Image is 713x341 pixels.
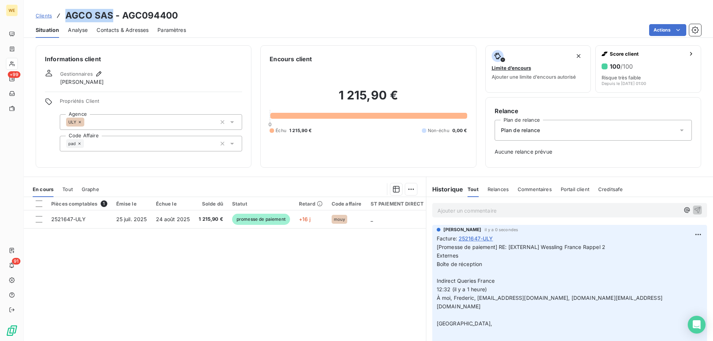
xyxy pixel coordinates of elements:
span: Aucune relance prévue [495,148,692,155]
span: Facture : [437,235,457,242]
h6: Encours client [270,55,312,63]
span: +99 [8,71,20,78]
h2: 1 215,90 € [270,88,467,110]
div: Code affaire [332,201,362,207]
div: Émise le [116,201,147,207]
button: Limite d’encoursAjouter une limite d’encours autorisé [485,45,591,93]
img: Logo LeanPay [6,325,18,337]
span: Situation [36,26,59,34]
span: Creditsafe [598,186,623,192]
div: Open Intercom Messenger [688,316,706,334]
span: Tout [468,186,479,192]
input: Ajouter une valeur [84,119,90,125]
span: Commentaires [518,186,552,192]
span: pad [68,141,76,146]
a: Clients [36,12,52,19]
span: mouy [334,217,345,222]
span: +16 j [299,216,311,222]
div: WE [6,4,18,16]
input: Ajouter une valeur [84,140,90,147]
span: 1 [101,200,107,207]
button: Score client100/100Risque très faibleDepuis le [DATE] 01:00 [595,45,701,93]
div: Statut [232,201,290,207]
span: Propriétés Client [60,98,242,108]
span: Portail client [561,186,589,192]
span: Paramètres [157,26,186,34]
div: ST PAIEMENT DIRECT [371,201,424,207]
span: Non-échu [428,127,449,134]
span: _ [371,216,373,222]
span: promesse de paiement [232,214,290,225]
span: 24 août 2025 [156,216,190,222]
div: Pièces comptables [51,200,107,207]
span: 2521647-ULY [51,216,86,222]
span: 25 juil. 2025 [116,216,147,222]
span: Clients [36,13,52,19]
span: Depuis le [DATE] 01:00 [602,81,646,86]
span: [PERSON_NAME] [443,226,482,233]
span: Score client [610,51,685,57]
h6: Relance [495,106,692,115]
span: Analyse [68,26,88,34]
span: Risque très faible [602,75,641,81]
span: 0 [268,121,271,127]
span: Échu [276,127,286,134]
div: Échue le [156,201,190,207]
h3: AGCO SAS - AGC094400 [65,9,178,22]
span: 0,00 € [452,127,467,134]
span: 1 215,90 € [289,127,312,134]
div: Solde dû [199,201,223,207]
span: En cours [33,186,53,192]
span: 91 [12,258,20,265]
button: Actions [649,24,686,36]
span: Plan de relance [501,127,540,134]
span: [PERSON_NAME] [60,78,104,86]
h6: 100 [610,63,633,70]
h6: Historique [426,185,463,194]
div: Retard [299,201,323,207]
span: Gestionnaires [60,71,93,77]
span: Contacts & Adresses [97,26,149,34]
span: Tout [62,186,73,192]
span: il y a 0 secondes [485,227,518,232]
span: 1 215,90 € [199,216,223,223]
span: Graphe [82,186,99,192]
span: Limite d’encours [492,65,531,71]
span: Ajouter une limite d’encours autorisé [492,74,576,80]
span: ULY [68,120,76,124]
span: Relances [488,186,509,192]
h6: Informations client [45,55,242,63]
span: /100 [621,63,633,70]
span: 2521647-ULY [459,235,493,242]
